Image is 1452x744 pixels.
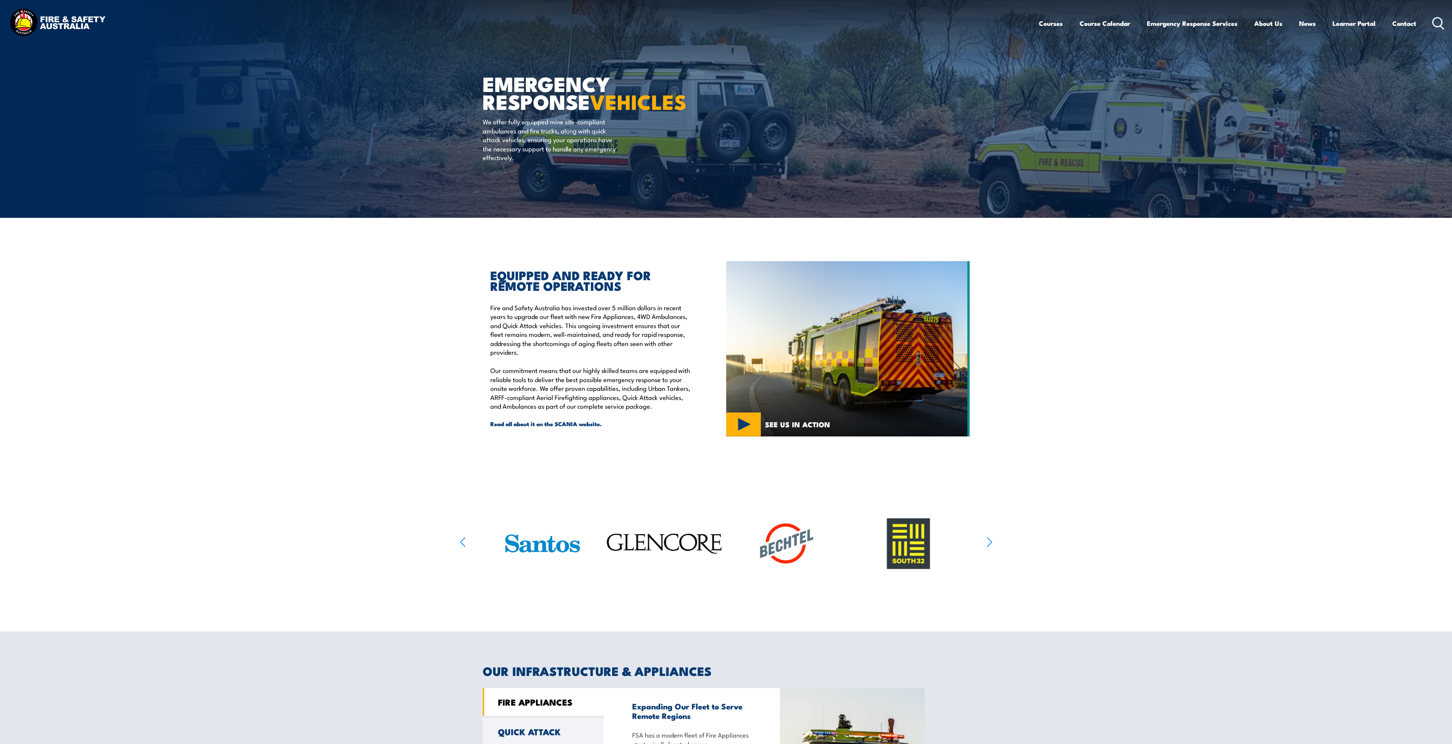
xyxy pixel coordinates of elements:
h3: Expanding Our Fleet to Serve Remote Regions [632,701,752,720]
h2: EQUIPPED AND READY FOR REMOTE OPERATIONS [490,270,691,291]
a: Contact [1392,13,1416,33]
p: Our commitment means that our highly skilled teams are equipped with reliable tools to deliver th... [490,366,691,410]
p: Fire and Safety Australia has invested over 5 million dollars in recent years to upgrade our flee... [490,303,691,356]
h1: EMERGENCY RESPONSE [483,75,671,110]
strong: VEHICLES [590,85,687,117]
a: Learner Portal [1333,13,1376,33]
a: Read all about it on the SCANIA website. [490,420,691,428]
a: About Us [1254,13,1282,33]
a: Courses [1039,13,1063,33]
a: Emergency Response Services [1147,13,1237,33]
p: We offer fully equipped mine site-compliant ambulances and fire trucks, along with quick attack v... [483,117,622,162]
img: SOUTH32 Logo [870,515,946,572]
span: SEE US IN ACTION [765,421,830,428]
img: Glencore-logo [604,504,725,584]
a: News [1299,13,1316,33]
a: FIRE APPLIANCES [483,688,604,716]
img: Bechtel_Logo_RGB [749,512,825,575]
a: Course Calendar [1080,13,1130,33]
img: MERS VIDEO (3) [726,261,970,436]
h2: OUR INFRASTRUCTURE & APPLIANCES [483,665,970,676]
img: santos-logo [502,513,583,574]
